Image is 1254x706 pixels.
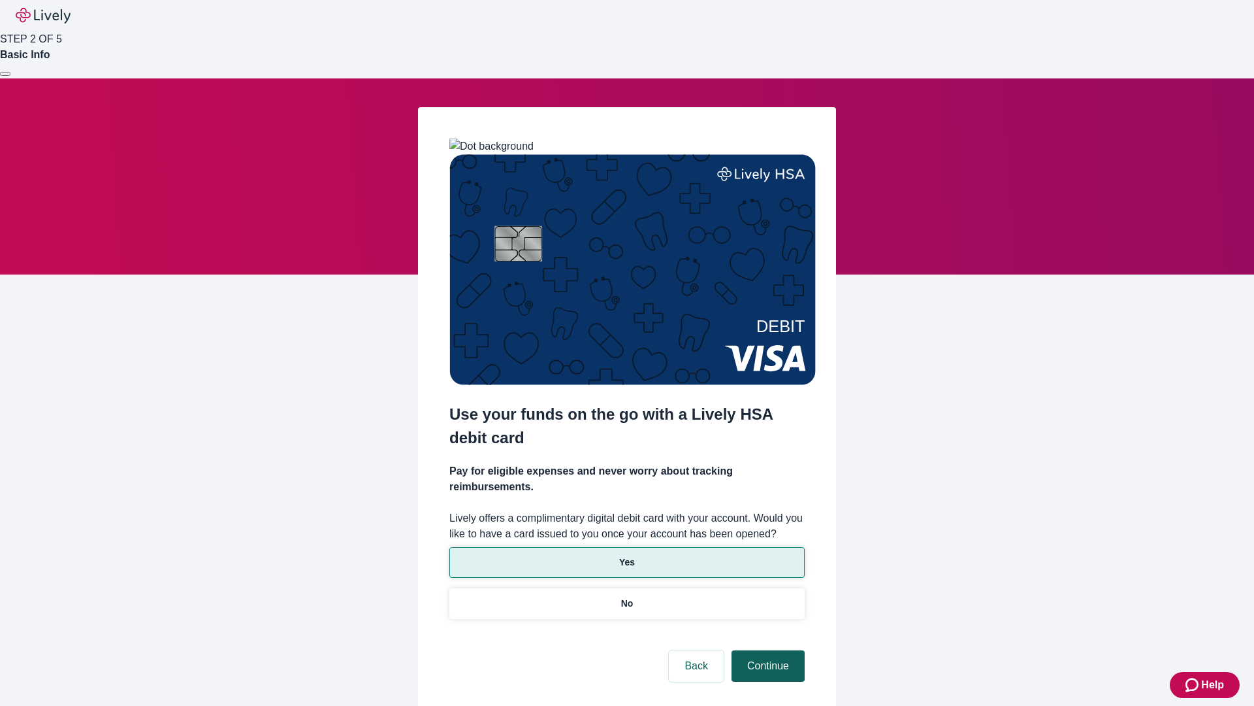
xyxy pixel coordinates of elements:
[16,8,71,24] img: Lively
[621,597,634,611] p: No
[619,556,635,569] p: Yes
[449,139,534,154] img: Dot background
[1170,672,1240,698] button: Zendesk support iconHelp
[449,403,805,450] h2: Use your funds on the go with a Lively HSA debit card
[449,463,805,495] h4: Pay for eligible expenses and never worry about tracking reimbursements.
[1185,677,1201,693] svg: Zendesk support icon
[731,650,805,682] button: Continue
[449,511,805,542] label: Lively offers a complimentary digital debit card with your account. Would you like to have a card...
[449,588,805,619] button: No
[669,650,724,682] button: Back
[1201,677,1224,693] span: Help
[449,547,805,578] button: Yes
[449,154,816,385] img: Debit card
